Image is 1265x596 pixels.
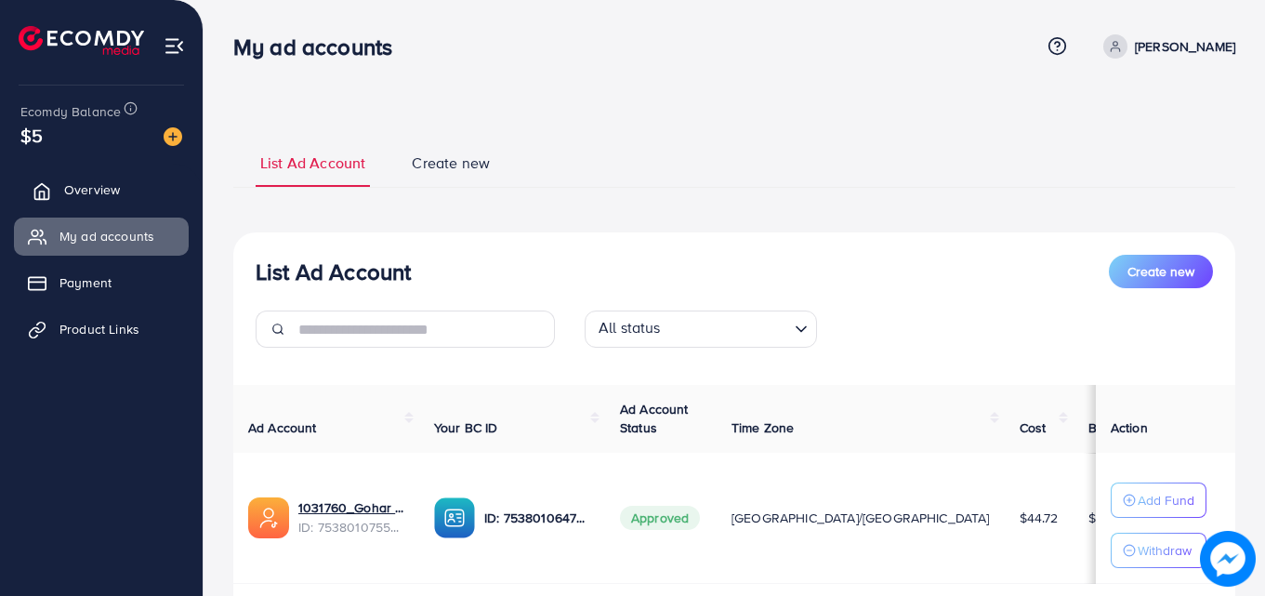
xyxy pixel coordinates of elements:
a: My ad accounts [14,218,189,255]
img: ic-ads-acc.e4c84228.svg [248,497,289,538]
span: [GEOGRAPHIC_DATA]/[GEOGRAPHIC_DATA] [731,509,990,527]
span: Ecomdy Balance [20,102,121,121]
span: Create new [1127,262,1194,281]
span: List Ad Account [260,152,365,174]
span: Ad Account Status [620,400,689,437]
img: image [164,127,182,146]
span: Product Links [59,320,139,338]
span: Ad Account [248,418,317,437]
h3: My ad accounts [233,33,407,60]
img: image [1200,531,1256,587]
button: Create new [1109,255,1213,288]
button: Withdraw [1111,533,1206,568]
button: Add Fund [1111,483,1206,518]
h3: List Ad Account [256,258,411,285]
a: [PERSON_NAME] [1096,34,1235,59]
div: Search for option [585,311,817,348]
p: [PERSON_NAME] [1135,35,1235,58]
span: Time Zone [731,418,794,437]
img: ic-ba-acc.ded83a64.svg [434,497,475,538]
span: Approved [620,506,700,530]
img: logo [19,26,144,55]
span: Your BC ID [434,418,498,437]
a: Overview [14,171,189,208]
a: Product Links [14,311,189,348]
span: Overview [64,180,120,199]
input: Search for option [666,314,787,343]
p: ID: 7538010647703846913 [484,507,590,529]
img: menu [164,35,185,57]
div: <span class='underline'>1031760_Gohar enterprises_1755079930946</span></br>7538010755361046545 [298,498,404,536]
span: All status [595,313,665,343]
a: Payment [14,264,189,301]
span: Action [1111,418,1148,437]
p: Add Fund [1138,489,1194,511]
span: My ad accounts [59,227,154,245]
span: Cost [1020,418,1047,437]
span: Create new [412,152,490,174]
span: Payment [59,273,112,292]
a: 1031760_Gohar enterprises_1755079930946 [298,498,404,517]
span: ID: 7538010755361046545 [298,518,404,536]
p: Withdraw [1138,539,1192,562]
span: $44.72 [1020,509,1059,527]
span: $5 [20,122,43,149]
